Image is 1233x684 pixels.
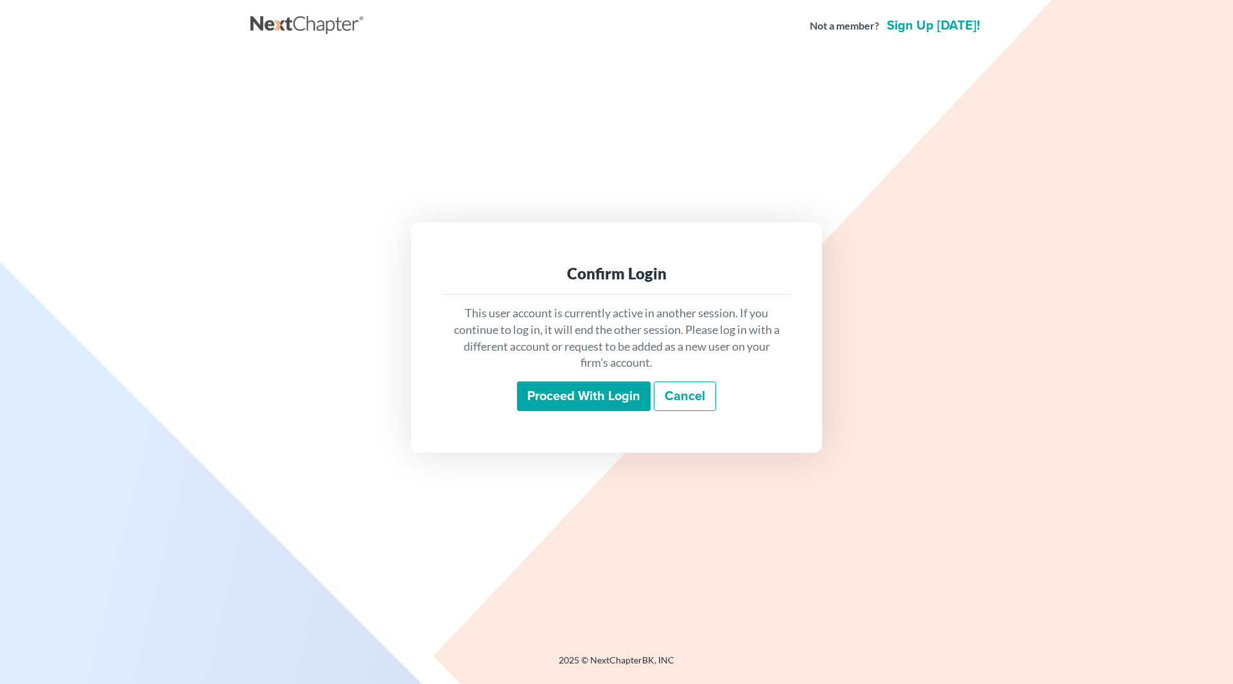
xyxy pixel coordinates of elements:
[654,381,716,411] a: Cancel
[884,19,983,32] a: Sign up [DATE]!
[452,305,781,371] p: This user account is currently active in another session. If you continue to log in, it will end ...
[810,19,879,33] strong: Not a member?
[517,381,651,411] input: Proceed with login
[452,263,781,284] div: Confirm Login
[250,654,983,677] div: 2025 © NextChapterBK, INC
